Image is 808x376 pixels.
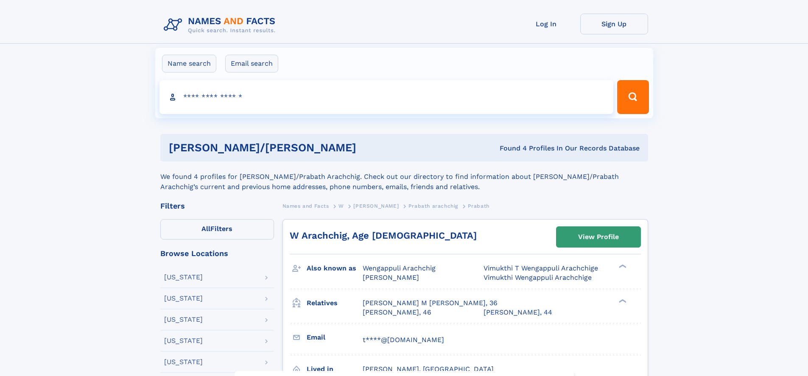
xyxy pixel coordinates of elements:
[484,264,598,272] span: Vimukthi T Wengappuli Arachchige
[162,55,216,72] label: Name search
[164,359,203,365] div: [US_STATE]
[225,55,278,72] label: Email search
[512,14,580,34] a: Log In
[363,298,498,308] a: [PERSON_NAME] M [PERSON_NAME], 36
[428,144,640,153] div: Found 4 Profiles In Our Records Database
[617,298,627,304] div: ❯
[160,162,648,192] div: We found 4 profiles for [PERSON_NAME]/Prabath Arachchig. Check out our directory to find informat...
[338,203,344,209] span: W
[164,274,203,281] div: [US_STATE]
[484,308,552,317] a: [PERSON_NAME], 44
[307,261,363,276] h3: Also known as
[338,201,344,211] a: W
[164,295,203,302] div: [US_STATE]
[160,219,274,240] label: Filters
[617,80,649,114] button: Search Button
[408,201,458,211] a: Prabath arachchig
[307,330,363,345] h3: Email
[363,365,494,373] span: [PERSON_NAME], [GEOGRAPHIC_DATA]
[201,225,210,233] span: All
[468,203,489,209] span: Prabath
[363,273,419,281] span: [PERSON_NAME]
[160,202,274,210] div: Filters
[363,264,436,272] span: Wengappuli Arachchig
[408,203,458,209] span: Prabath arachchig
[290,230,477,241] a: W Arachchig, Age [DEMOGRAPHIC_DATA]
[160,250,274,257] div: Browse Locations
[353,203,399,209] span: [PERSON_NAME]
[160,14,282,36] img: Logo Names and Facts
[169,142,428,153] h1: [PERSON_NAME]/[PERSON_NAME]
[307,296,363,310] h3: Relatives
[282,201,329,211] a: Names and Facts
[578,227,619,247] div: View Profile
[484,273,592,281] span: Vimukthi Wengappuli Arachchige
[159,80,614,114] input: search input
[617,264,627,269] div: ❯
[580,14,648,34] a: Sign Up
[556,227,640,247] a: View Profile
[164,337,203,344] div: [US_STATE]
[164,316,203,323] div: [US_STATE]
[353,201,399,211] a: [PERSON_NAME]
[363,308,431,317] a: [PERSON_NAME], 46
